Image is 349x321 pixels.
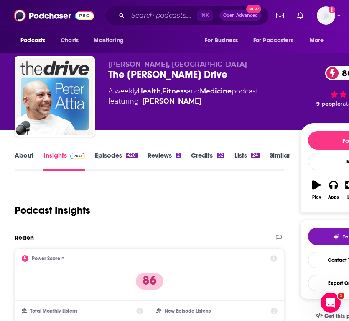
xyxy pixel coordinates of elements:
[126,153,137,158] div: 420
[95,151,137,171] a: Episodes420
[251,153,259,158] div: 24
[199,33,248,49] button: open menu
[142,96,202,106] div: [PERSON_NAME]
[43,151,85,171] a: InsightsPodchaser Pro
[328,195,339,200] div: Apps
[108,96,258,106] span: featuring
[128,9,197,22] input: Search podcasts, credits, & more...
[16,58,93,135] img: The Peter Attia Drive
[219,10,262,21] button: Open AdvancedNew
[294,8,307,23] a: Show notifications dropdown
[20,35,45,47] span: Podcasts
[338,293,344,299] span: 1
[15,33,56,49] button: open menu
[15,233,34,241] h2: Reach
[217,153,224,158] div: 52
[165,308,211,314] h2: New Episode Listens
[317,6,335,25] button: Show profile menu
[94,35,123,47] span: Monitoring
[88,33,134,49] button: open menu
[333,233,339,240] img: tell me why sparkle
[197,10,213,21] span: ⌘ K
[187,87,200,95] span: and
[61,35,79,47] span: Charts
[308,175,325,205] button: Play
[70,153,85,159] img: Podchaser Pro
[205,35,238,47] span: For Business
[248,33,306,49] button: open menu
[108,60,247,68] span: [PERSON_NAME], [GEOGRAPHIC_DATA]
[32,256,64,261] h2: Power Score™
[234,151,259,171] a: Lists24
[138,87,161,95] a: Health
[321,293,341,313] iframe: Intercom live chat
[176,153,181,158] div: 2
[162,87,187,95] a: Fitness
[317,6,335,25] img: User Profile
[316,101,341,107] span: 9 people
[253,35,293,47] span: For Podcasters
[161,87,162,95] span: ,
[304,33,334,49] button: open menu
[15,151,33,171] a: About
[55,33,84,49] a: Charts
[15,204,90,217] h1: Podcast Insights
[200,87,232,95] a: Medicine
[273,8,287,23] a: Show notifications dropdown
[317,6,335,25] span: Logged in as high10media
[30,308,77,314] h2: Total Monthly Listens
[223,13,258,18] span: Open Advanced
[310,35,324,47] span: More
[246,5,261,13] span: New
[108,86,258,106] div: A weekly podcast
[191,151,224,171] a: Credits52
[136,273,163,290] p: 86
[270,151,290,171] a: Similar
[14,8,94,23] img: Podchaser - Follow, Share and Rate Podcasts
[329,6,335,13] svg: Add a profile image
[148,151,181,171] a: Reviews2
[105,6,269,25] div: Search podcasts, credits, & more...
[312,195,321,200] div: Play
[325,175,342,205] button: Apps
